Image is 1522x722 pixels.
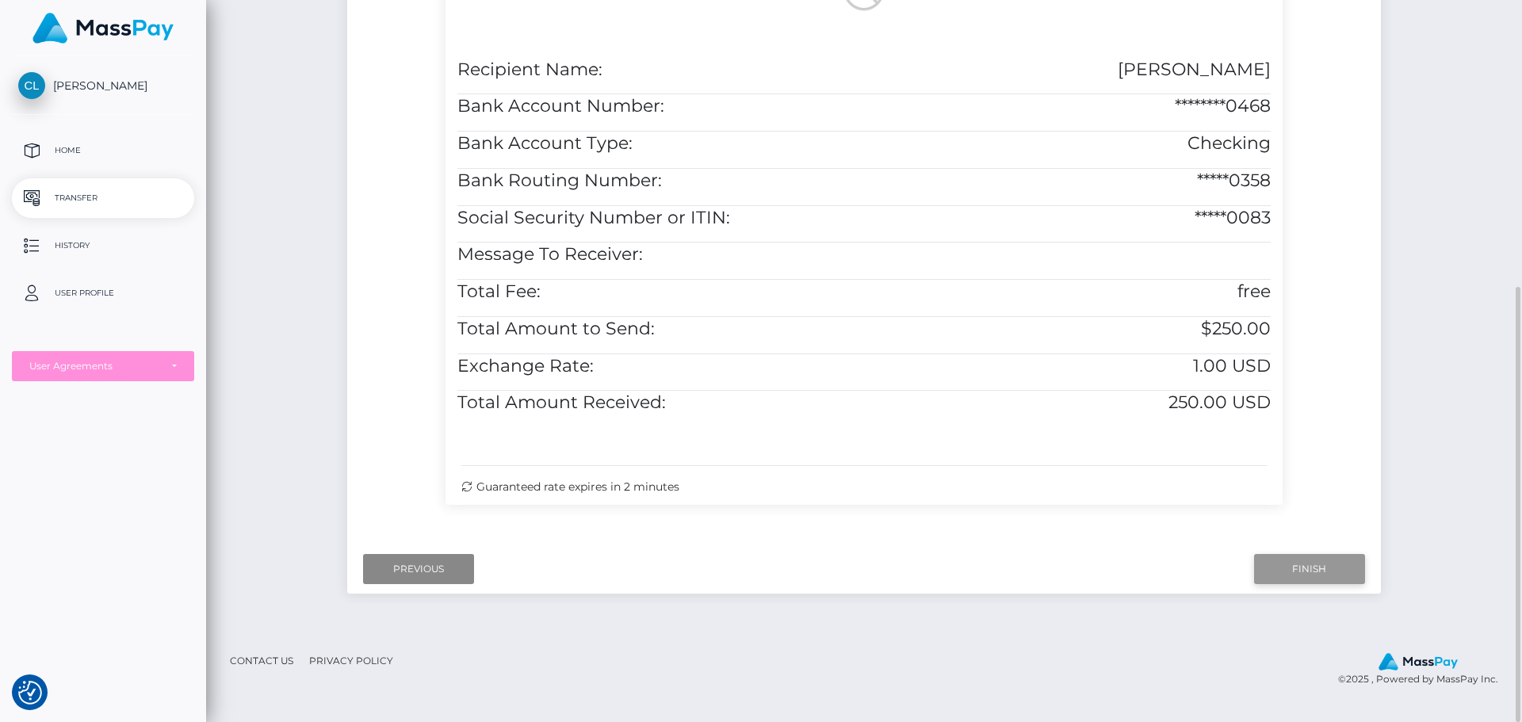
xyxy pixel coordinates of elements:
a: History [12,226,194,265]
a: Home [12,131,194,170]
h5: Social Security Number or ITIN: [457,206,852,231]
p: User Profile [18,281,188,305]
h5: Bank Routing Number: [457,169,852,193]
p: Home [18,139,188,162]
h5: Total Amount Received: [457,391,852,415]
input: Finish [1254,554,1365,584]
h5: 250.00 USD [876,391,1271,415]
h5: Exchange Rate: [457,354,852,379]
div: © 2025 , Powered by MassPay Inc. [1338,652,1510,687]
h5: Recipient Name: [457,58,852,82]
div: User Agreements [29,360,159,372]
input: Previous [363,554,474,584]
h5: Bank Account Type: [457,132,852,156]
h5: 1.00 USD [876,354,1271,379]
img: MassPay [33,13,174,44]
p: Transfer [18,186,188,210]
h5: Total Amount to Send: [457,317,852,342]
a: User Profile [12,273,194,313]
a: Privacy Policy [303,648,400,673]
button: Consent Preferences [18,681,42,705]
h5: Total Fee: [457,280,852,304]
img: Revisit consent button [18,681,42,705]
button: User Agreements [12,351,194,381]
div: Guaranteed rate expires in 2 minutes [461,479,1267,495]
h5: [PERSON_NAME] [876,58,1271,82]
img: MassPay [1379,653,1458,670]
a: Contact Us [224,648,300,673]
h5: free [876,280,1271,304]
p: History [18,234,188,258]
h5: $250.00 [876,317,1271,342]
h5: Message To Receiver: [457,243,852,267]
span: [PERSON_NAME] [12,78,194,93]
h5: Checking [876,132,1271,156]
a: Transfer [12,178,194,218]
h5: Bank Account Number: [457,94,852,119]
